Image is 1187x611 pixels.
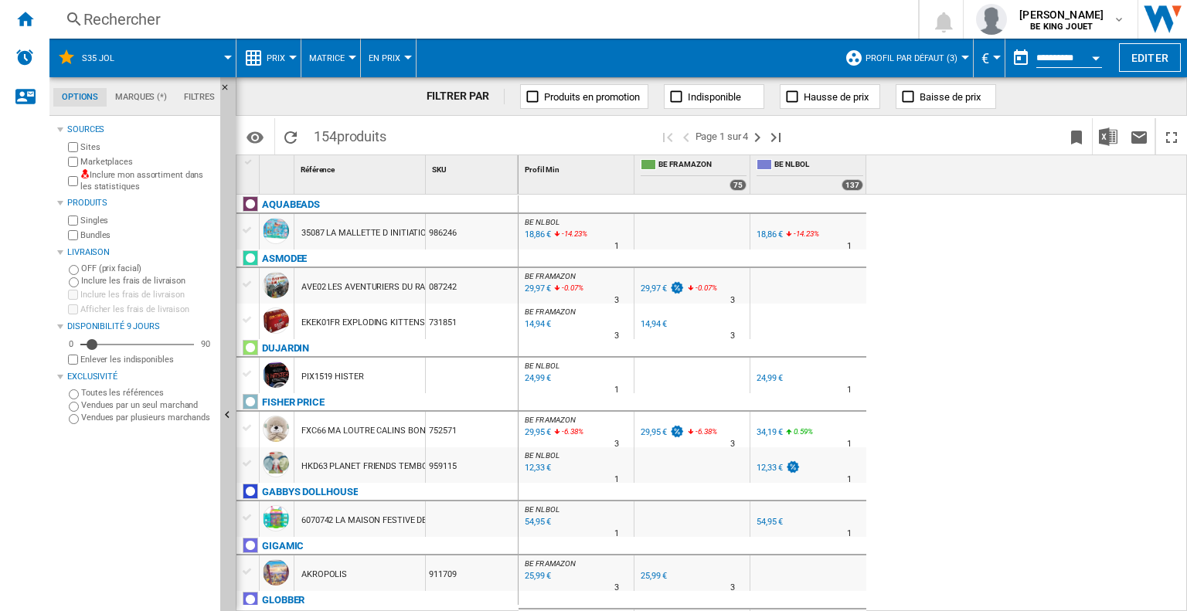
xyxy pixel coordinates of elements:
button: Page suivante [748,118,767,154]
span: BE FR AMAZON [658,159,747,172]
div: Délai de livraison : 1 jour [614,526,619,541]
i: % [560,227,570,246]
span: S35 jol [82,53,114,63]
span: Référence [301,165,335,174]
div: Délai de livraison : 3 jours [614,328,619,344]
div: Mise à jour : mardi 26 août 2025 05:49 [522,227,551,243]
div: 986246 [426,214,518,249]
span: Baisse de prix [920,91,981,103]
div: Délai de livraison : 1 jour [847,436,852,452]
label: Sites [80,141,214,153]
div: Cliquez pour filtrer sur cette marque [262,393,325,412]
label: Bundles [80,229,214,241]
div: 911709 [426,555,518,591]
i: % [560,425,570,443]
div: Rechercher [83,8,878,30]
label: OFF (prix facial) [81,263,214,274]
span: SKU [432,165,447,174]
label: Enlever les indisponibles [80,354,214,365]
span: [PERSON_NAME] [1019,7,1104,22]
label: Inclure les frais de livraison [81,275,214,287]
div: 24,99 € [754,371,783,386]
span: Indisponible [688,91,741,103]
i: % [560,281,570,300]
label: Afficher les frais de livraison [80,304,214,315]
div: S35 jol [57,39,228,77]
div: FILTRER PAR [427,89,505,104]
div: Mise à jour : mardi 26 août 2025 01:30 [522,569,551,584]
div: AVE02 LES AVENTURIERS DU RAIL EUROPE [301,270,465,305]
div: Délai de livraison : 1 jour [847,382,852,398]
span: Profil par défaut (3) [866,53,957,63]
span: BE NL BOL [525,218,559,226]
span: BE NL BOL [525,451,559,460]
span: BE NL BOL [774,159,863,172]
img: alerts-logo.svg [15,48,34,66]
div: Profil par défaut (3) [845,39,965,77]
div: Délai de livraison : 3 jours [730,436,735,452]
span: BE NL BOL [525,362,559,370]
div: Délai de livraison : 3 jours [614,293,619,308]
span: Profil Min [525,165,559,174]
span: 154 [306,118,394,151]
div: 54,95 € [757,517,783,527]
div: Référence Sort None [298,155,425,179]
img: promotionV3.png [785,460,801,474]
div: Cliquez pour filtrer sur cette marque [262,249,307,268]
div: Délai de livraison : 1 jour [847,239,852,254]
div: 54,95 € [754,514,783,530]
button: Matrice [309,39,352,77]
md-tab-item: Marques (*) [107,88,175,107]
div: 18,86 € [754,227,783,243]
img: profile.jpg [976,4,1007,35]
span: Page 1 sur 4 [696,118,749,154]
div: 29,97 € [641,283,667,294]
div: 959115 [426,447,518,483]
div: Cliquez pour filtrer sur cette marque [262,537,304,555]
span: 0.59 [794,427,808,436]
span: produits [337,128,386,144]
div: Délai de livraison : 3 jours [614,436,619,452]
div: Profil Min Sort None [522,155,634,179]
div: 752571 [426,412,518,447]
div: Prix [244,39,293,77]
input: Singles [68,216,78,226]
input: OFF (prix facial) [69,265,79,275]
div: Mise à jour : mardi 26 août 2025 05:20 [522,371,551,386]
label: Inclure mon assortiment dans les statistiques [80,169,214,193]
div: Sort None [429,155,518,179]
span: -6.38 [696,427,712,436]
input: Toutes les références [69,389,79,399]
div: 14,94 € [638,317,667,332]
label: Toutes les références [81,387,214,399]
div: 29,95 € [638,425,685,440]
div: Délai de livraison : 3 jours [730,328,735,344]
div: Sort None [298,155,425,179]
div: Sources [67,124,214,136]
input: Inclure les frais de livraison [68,290,78,300]
div: 29,97 € [638,281,685,297]
md-tab-item: Filtres [175,88,223,107]
img: promotionV3.png [669,281,685,294]
span: -6.38 [562,427,578,436]
label: Vendues par un seul marchand [81,399,214,411]
input: Afficher les frais de livraison [68,304,78,314]
button: Indisponible [664,84,764,109]
span: BE FR AMAZON [525,307,576,316]
div: Mise à jour : mardi 26 août 2025 00:04 [522,281,551,297]
div: FXC66 MA LOUTRE CALINS BONNE NUIT [301,413,457,449]
div: SKU Sort None [429,155,518,179]
span: € [981,50,989,66]
img: mysite-not-bg-18x18.png [80,169,90,178]
label: Vendues par plusieurs marchands [81,412,214,423]
span: Matrice [309,53,345,63]
div: Produits [67,197,214,209]
div: 25,99 € [641,571,667,581]
div: 18,86 € [757,229,783,239]
div: EKEK01FR EXPLODING KITTENS [301,305,424,341]
div: Cliquez pour filtrer sur cette marque [262,339,309,358]
div: 137 offers sold by BE NL BOL [842,179,863,191]
label: Singles [80,215,214,226]
span: -14.23 [794,229,813,238]
div: HKD63 PLANET FRIENDS TEMBO MON DOUDOU ELEPHANT [301,449,529,484]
